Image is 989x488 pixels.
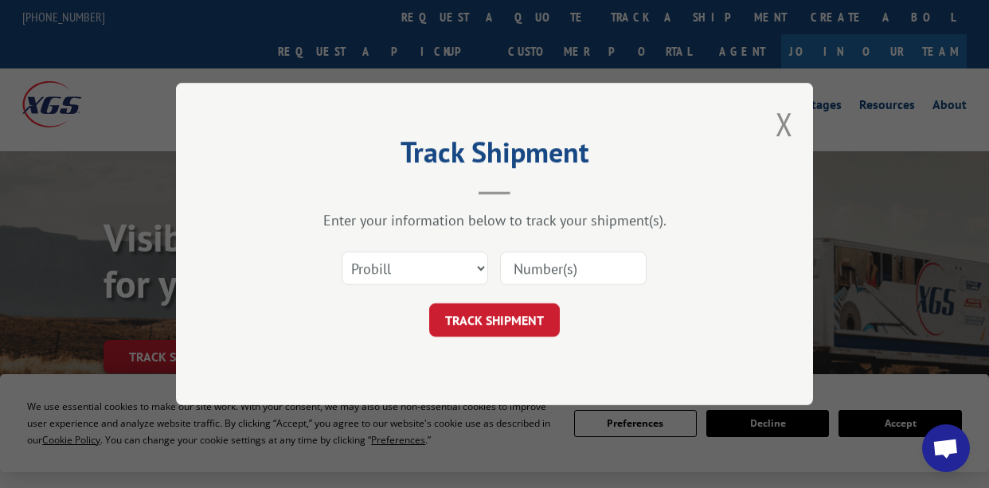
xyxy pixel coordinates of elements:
[256,141,733,171] h2: Track Shipment
[922,424,970,472] div: Open chat
[429,303,560,337] button: TRACK SHIPMENT
[256,211,733,229] div: Enter your information below to track your shipment(s).
[776,103,793,145] button: Close modal
[500,252,647,285] input: Number(s)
